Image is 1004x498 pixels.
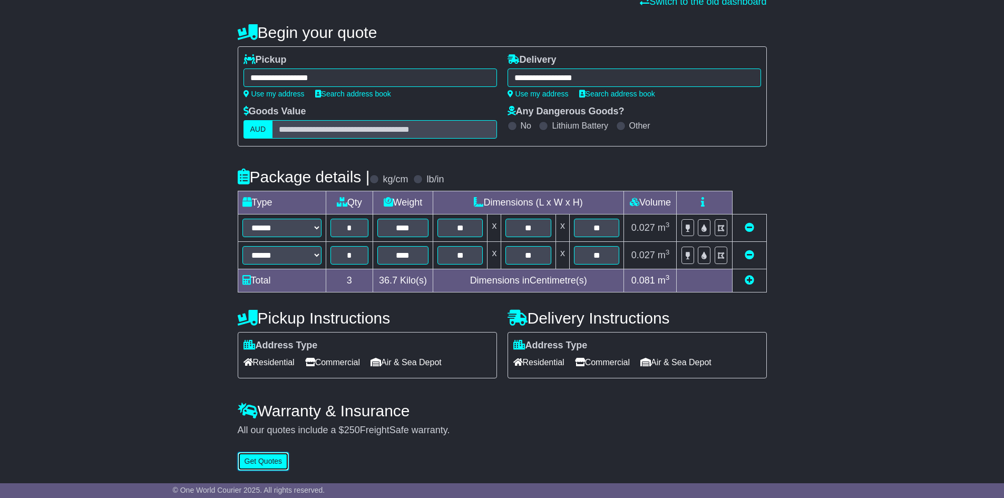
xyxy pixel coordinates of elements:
[238,425,767,436] div: All our quotes include a $ FreightSafe warranty.
[508,309,767,327] h4: Delivery Instructions
[379,275,397,286] span: 36.7
[666,221,670,229] sup: 3
[555,242,569,269] td: x
[326,269,373,292] td: 3
[238,269,326,292] td: Total
[508,90,569,98] a: Use my address
[243,54,287,66] label: Pickup
[629,121,650,131] label: Other
[173,486,325,494] span: © One World Courier 2025. All rights reserved.
[640,354,711,370] span: Air & Sea Depot
[521,121,531,131] label: No
[508,54,557,66] label: Delivery
[745,222,754,233] a: Remove this item
[17,17,25,25] img: logo_orange.svg
[238,24,767,41] h4: Begin your quote
[373,191,433,214] td: Weight
[305,354,360,370] span: Commercial
[315,90,391,98] a: Search address book
[27,27,116,36] div: Domain: [DOMAIN_NAME]
[238,309,497,327] h4: Pickup Instructions
[631,275,655,286] span: 0.081
[745,250,754,260] a: Remove this item
[426,174,444,185] label: lb/in
[433,269,624,292] td: Dimensions in Centimetre(s)
[243,354,295,370] span: Residential
[488,242,501,269] td: x
[579,90,655,98] a: Search address book
[383,174,408,185] label: kg/cm
[344,425,360,435] span: 250
[745,275,754,286] a: Add new item
[666,248,670,256] sup: 3
[243,106,306,118] label: Goods Value
[552,121,608,131] label: Lithium Battery
[513,354,564,370] span: Residential
[17,27,25,36] img: website_grey.svg
[238,168,370,185] h4: Package details |
[116,62,178,69] div: Keywords by Traffic
[631,250,655,260] span: 0.027
[243,340,318,351] label: Address Type
[243,120,273,139] label: AUD
[371,354,442,370] span: Air & Sea Depot
[238,402,767,419] h4: Warranty & Insurance
[238,452,289,471] button: Get Quotes
[488,214,501,242] td: x
[631,222,655,233] span: 0.027
[624,191,677,214] td: Volume
[326,191,373,214] td: Qty
[40,62,94,69] div: Domain Overview
[658,250,670,260] span: m
[658,222,670,233] span: m
[243,90,305,98] a: Use my address
[658,275,670,286] span: m
[238,191,326,214] td: Type
[666,274,670,281] sup: 3
[28,61,37,70] img: tab_domain_overview_orange.svg
[433,191,624,214] td: Dimensions (L x W x H)
[373,269,433,292] td: Kilo(s)
[575,354,630,370] span: Commercial
[105,61,113,70] img: tab_keywords_by_traffic_grey.svg
[508,106,625,118] label: Any Dangerous Goods?
[513,340,588,351] label: Address Type
[30,17,52,25] div: v 4.0.25
[555,214,569,242] td: x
